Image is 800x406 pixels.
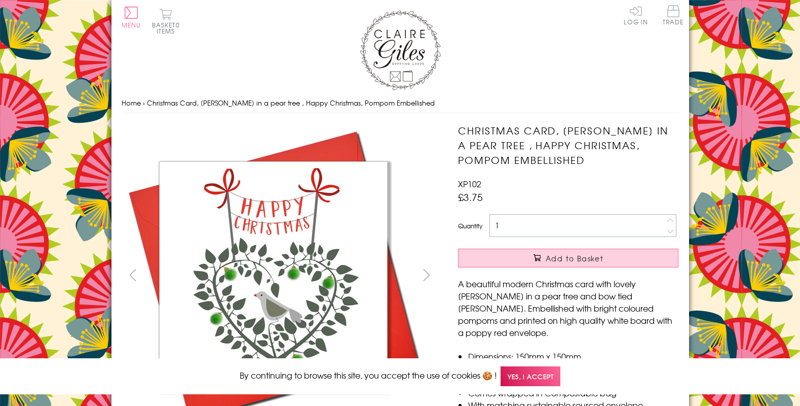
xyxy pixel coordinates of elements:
span: XP102 [458,178,481,190]
button: Menu [122,7,141,28]
label: Quantity [458,221,482,230]
span: Christmas Card, [PERSON_NAME] in a pear tree , Happy Christmas, Pompom Embellished [147,98,435,108]
span: Trade [663,5,684,25]
nav: breadcrumbs [122,93,679,114]
li: Dimensions: 150mm x 150mm [468,350,678,362]
span: 0 items [157,20,180,36]
a: Trade [663,5,684,27]
a: Log In [624,5,648,25]
span: › [143,98,145,108]
h1: Christmas Card, [PERSON_NAME] in a pear tree , Happy Christmas, Pompom Embellished [458,123,678,167]
p: A beautiful modern Christmas card with lovely [PERSON_NAME] in a pear tree and bow tied [PERSON_N... [458,278,678,339]
button: Basket0 items [152,8,180,34]
a: Home [122,98,141,108]
span: Yes, I accept [501,366,560,386]
span: Menu [122,20,141,29]
button: prev [122,263,144,286]
img: Claire Giles Greetings Cards [360,10,441,90]
button: next [415,263,438,286]
span: Add to Basket [546,253,603,263]
span: £3.75 [458,190,483,204]
button: Add to Basket [458,249,678,267]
